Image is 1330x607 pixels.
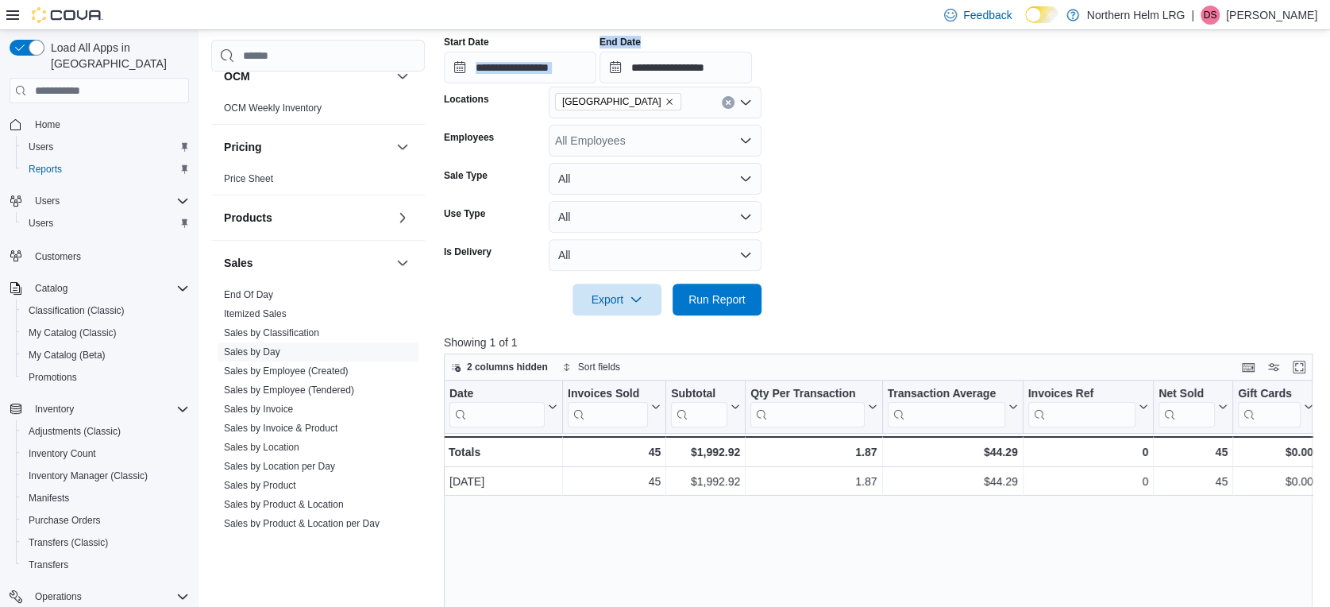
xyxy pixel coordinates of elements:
[22,137,189,157] span: Users
[393,253,412,273] button: Sales
[445,358,554,377] button: 2 columns hidden
[224,255,253,271] h3: Sales
[887,387,1017,427] button: Transaction Average
[224,384,354,396] span: Sales by Employee (Tendered)
[224,172,273,185] span: Price Sheet
[578,361,620,373] span: Sort fields
[1158,443,1228,462] div: 45
[556,358,626,377] button: Sort fields
[16,322,195,344] button: My Catalog (Classic)
[29,447,96,460] span: Inventory Count
[599,36,641,48] label: End Date
[29,141,53,153] span: Users
[887,387,1004,402] div: Transaction Average
[444,36,489,48] label: Start Date
[568,387,648,427] div: Invoices Sold
[688,292,746,307] span: Run Report
[29,536,108,549] span: Transfers (Classic)
[224,480,296,491] a: Sales by Product
[224,102,322,114] a: OCM Weekly Inventory
[224,423,337,434] a: Sales by Invoice & Product
[1028,472,1148,491] div: 0
[29,587,88,606] button: Operations
[1158,472,1228,491] div: 45
[1264,358,1283,377] button: Display options
[22,489,189,508] span: Manifests
[224,173,273,184] a: Price Sheet
[22,444,102,463] a: Inventory Count
[224,518,380,529] a: Sales by Product & Location per Day
[1238,387,1313,427] button: Gift Cards
[22,368,83,387] a: Promotions
[444,207,485,220] label: Use Type
[29,279,74,298] button: Catalog
[35,403,74,416] span: Inventory
[224,461,335,472] a: Sales by Location per Day
[29,470,148,482] span: Inventory Manager (Classic)
[22,160,68,179] a: Reports
[3,244,195,267] button: Customers
[224,365,349,377] span: Sales by Employee (Created)
[16,465,195,487] button: Inventory Manager (Classic)
[29,559,68,571] span: Transfers
[444,334,1322,350] p: Showing 1 of 1
[671,443,740,462] div: $1,992.92
[29,327,117,339] span: My Catalog (Classic)
[1238,472,1313,491] div: $0.00
[750,443,877,462] div: 1.87
[211,285,425,559] div: Sales
[444,131,494,144] label: Employees
[549,201,761,233] button: All
[1238,387,1301,427] div: Gift Card Sales
[224,404,293,415] a: Sales by Invoice
[224,385,354,396] a: Sales by Employee (Tendered)
[750,387,877,427] button: Qty Per Transaction
[29,492,69,505] span: Manifests
[35,195,60,207] span: Users
[671,472,740,491] div: $1,992.92
[449,472,557,491] div: [DATE]
[568,387,648,402] div: Invoices Sold
[722,96,734,109] button: Clear input
[224,479,296,492] span: Sales by Product
[887,472,1017,491] div: $44.29
[671,387,727,427] div: Subtotal
[16,509,195,532] button: Purchase Orders
[449,387,545,427] div: Date
[1087,6,1185,25] p: Northern Helm LRG
[22,444,189,463] span: Inventory Count
[887,387,1004,427] div: Transaction Average
[568,387,661,427] button: Invoices Sold
[224,346,280,358] span: Sales by Day
[671,387,727,402] div: Subtotal
[224,327,319,338] a: Sales by Classification
[224,255,390,271] button: Sales
[22,466,189,485] span: Inventory Manager (Classic)
[582,284,652,315] span: Export
[29,247,87,266] a: Customers
[224,139,261,155] h3: Pricing
[224,442,299,453] a: Sales by Location
[750,387,864,427] div: Qty Per Transaction
[224,327,319,339] span: Sales by Classification
[449,387,545,402] div: Date
[211,99,425,124] div: OCM
[224,68,250,84] h3: OCM
[29,514,101,527] span: Purchase Orders
[673,284,761,315] button: Run Report
[444,52,596,83] input: Press the down key to open a popover containing a calendar.
[1239,358,1258,377] button: Keyboard shortcuts
[35,250,81,263] span: Customers
[963,7,1012,23] span: Feedback
[29,114,189,134] span: Home
[1226,6,1317,25] p: [PERSON_NAME]
[29,371,77,384] span: Promotions
[224,139,390,155] button: Pricing
[29,279,189,298] span: Catalog
[29,163,62,176] span: Reports
[739,134,752,147] button: Open list of options
[549,239,761,271] button: All
[22,489,75,508] a: Manifests
[22,323,189,342] span: My Catalog (Classic)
